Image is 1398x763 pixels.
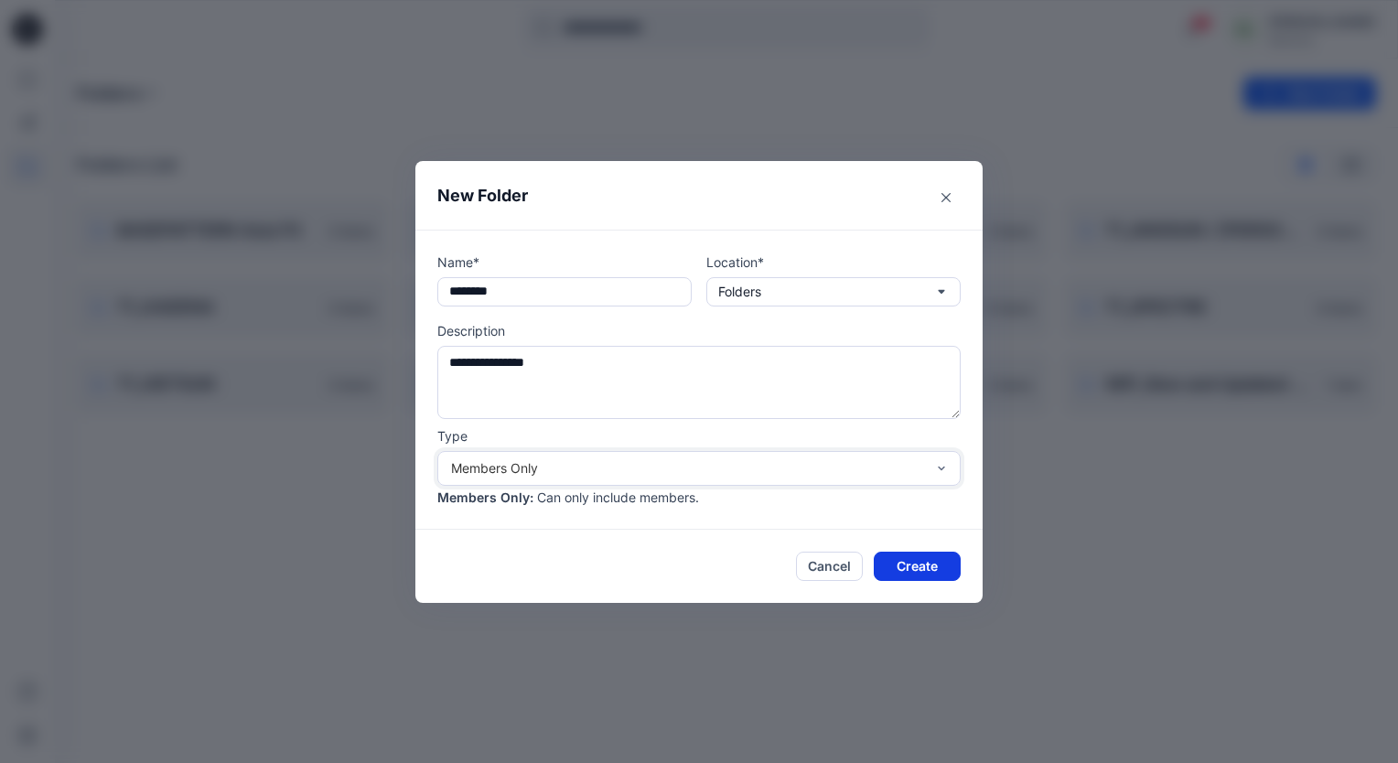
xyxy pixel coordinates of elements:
p: Folders [718,282,761,302]
p: Description [437,321,961,340]
button: Create [874,552,961,581]
button: Cancel [796,552,863,581]
button: Close [931,183,961,212]
p: Location* [706,253,961,272]
header: New Folder [415,161,983,230]
p: Can only include members. [537,488,699,507]
p: Type [437,426,961,446]
p: Members Only : [437,488,533,507]
div: Members Only [451,458,925,478]
p: Name* [437,253,692,272]
button: Folders [706,277,961,306]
